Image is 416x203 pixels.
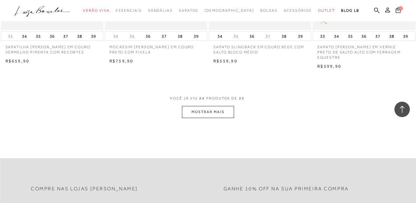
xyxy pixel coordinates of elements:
[318,32,327,40] button: 33
[360,32,368,40] button: 36
[34,32,43,40] button: 35
[394,7,402,15] button: 0
[332,32,341,40] button: 34
[248,32,256,40] button: 36
[148,5,173,16] a: categoryNavScreenReaderText
[260,8,278,13] span: Bolsas
[318,8,335,13] span: Outlet
[6,58,30,63] span: R$659,90
[89,32,98,40] button: 39
[317,64,341,69] span: R$599,90
[313,41,415,60] a: SAPATO [PERSON_NAME] EM VERNIZ PRETO DE SALTO ALTO COM FERRAGEM EQUESTRE
[341,5,359,16] a: BLOG LB
[148,8,173,13] span: Sandálias
[75,32,84,40] button: 38
[144,32,152,40] button: 36
[239,96,245,100] span: 25
[204,5,254,16] a: noSubCategoriesText
[31,186,138,192] h2: Compre nas lojas [PERSON_NAME]
[373,32,382,40] button: 37
[224,186,349,192] h2: Ganhe 10% off na sua primeira compra
[83,5,109,16] a: categoryNavScreenReaderText
[341,8,359,13] span: BLOG LB
[199,96,205,100] span: 24
[48,32,56,40] button: 36
[61,32,70,40] button: 37
[280,32,288,40] button: 38
[209,41,311,55] a: SAPATO SLINGBACK EM COURO BEGE COM SALTO BLOCO MÉDIO
[160,32,168,40] button: 37
[105,41,207,55] a: MOCASSIM [PERSON_NAME] EM COURO PRETO COM FIVELA
[401,32,410,40] button: 39
[1,41,103,55] a: SAPATILHA [PERSON_NAME] EM COURO VERMELHO PIMENTA COM RECORTES
[116,5,142,16] a: categoryNavScreenReaderText
[346,32,355,40] button: 35
[128,33,136,39] button: 35
[260,5,278,16] a: categoryNavScreenReaderText
[111,33,120,39] button: 34
[179,8,198,13] span: Sapatos
[318,5,335,16] a: categoryNavScreenReaderText
[83,8,109,13] span: Verão Viva
[284,5,312,16] a: categoryNavScreenReaderText
[109,58,134,63] span: R$759,90
[213,58,237,63] span: R$559,90
[204,8,254,13] span: [DEMOGRAPHIC_DATA]
[398,6,403,11] span: 0
[296,32,305,40] button: 39
[20,32,29,40] button: 34
[179,5,198,16] a: categoryNavScreenReaderText
[232,33,240,39] button: 35
[116,8,142,13] span: Essenciais
[284,8,312,13] span: Acessórios
[264,33,272,39] button: 37
[192,32,200,40] button: 39
[176,32,184,40] button: 38
[170,96,246,100] span: VOCÊ JÁ VIU PRODUTOS DE
[387,32,396,40] button: 38
[6,33,15,39] button: 33
[216,32,224,40] button: 34
[182,106,234,118] button: MOSTRAR MAIS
